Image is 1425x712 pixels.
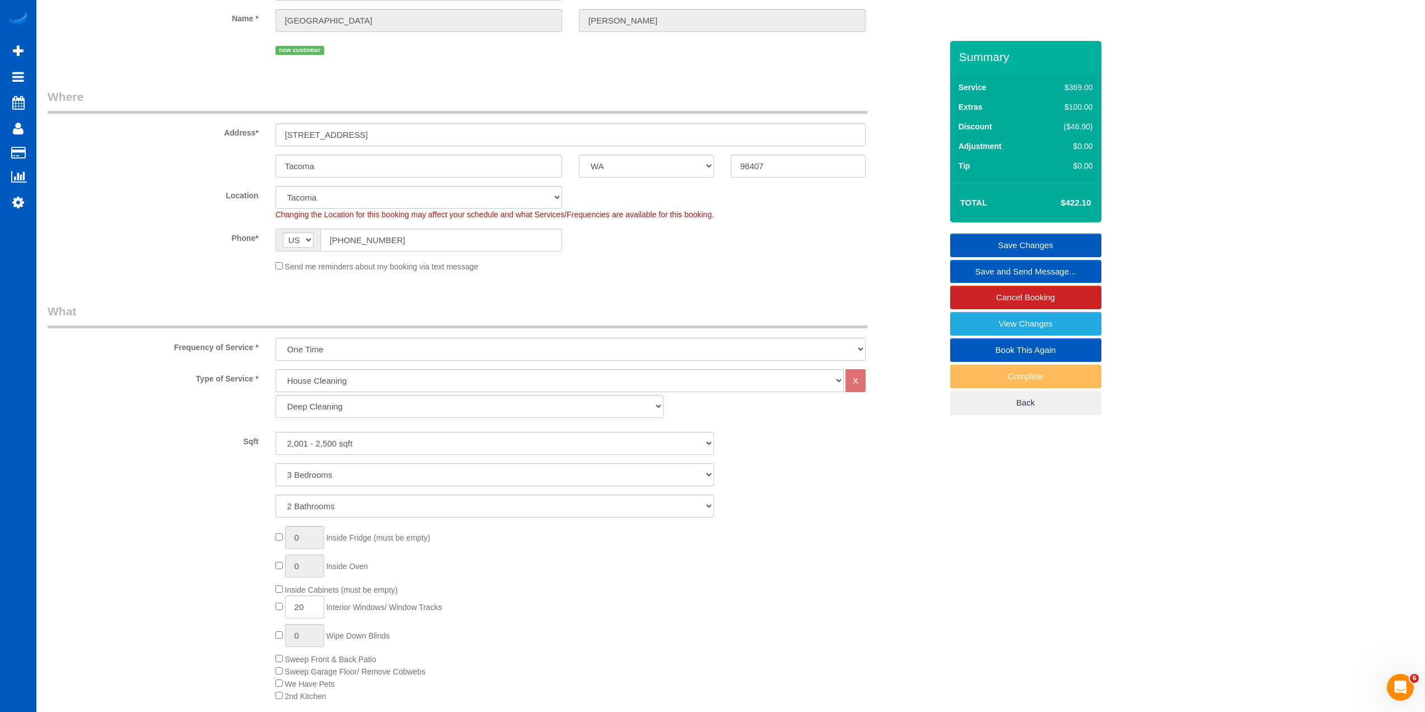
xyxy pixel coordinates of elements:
label: Name * [39,9,267,24]
label: Adjustment [959,141,1002,152]
a: View Changes [950,312,1101,336]
label: Address* [39,123,267,138]
input: First Name* [275,9,562,32]
div: $369.00 [1040,82,1092,93]
label: Location [39,186,267,201]
span: Inside Oven [326,562,368,571]
label: Tip [959,160,970,171]
div: $0.00 [1040,141,1092,152]
span: We Have Pets [285,680,335,688]
span: Interior Windows/ Window Tracks [326,603,442,612]
a: Book This Again [950,338,1101,362]
span: Changing the Location for this booking may affect your schedule and what Services/Frequencies are... [275,210,714,219]
label: Extras [959,101,983,113]
a: Back [950,391,1101,415]
span: Sweep Garage Floor/ Remove Cobwebs [285,667,426,676]
a: Save Changes [950,234,1101,257]
label: Service [959,82,987,93]
h3: Summary [959,50,1096,63]
span: Inside Fridge (must be empty) [326,533,430,542]
label: Discount [959,121,992,132]
a: Cancel Booking [950,286,1101,309]
div: $100.00 [1040,101,1092,113]
strong: Total [960,198,988,207]
span: Wipe Down Blinds [326,631,390,640]
img: Automaid Logo [7,11,29,27]
div: ($46.90) [1040,121,1092,132]
input: City* [275,155,562,178]
div: $0.00 [1040,160,1092,171]
span: 2nd Kitchen [285,692,326,701]
legend: What [48,303,867,328]
input: Zip Code* [731,155,866,178]
a: Save and Send Message... [950,260,1101,283]
label: Phone* [39,229,267,244]
span: 6 [1410,674,1419,683]
span: new customer [275,46,324,55]
label: Frequency of Service * [39,338,267,353]
label: Type of Service * [39,369,267,384]
h4: $422.10 [1027,198,1091,208]
input: Phone* [320,229,562,252]
span: Inside Cabinets (must be empty) [285,585,398,594]
span: Sweep Front & Back Patio [285,655,376,664]
span: Send me reminders about my booking via text message [285,262,479,271]
iframe: Intercom live chat [1387,674,1414,701]
legend: Where [48,89,867,114]
input: Last Name* [579,9,866,32]
label: Sqft [39,432,267,447]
